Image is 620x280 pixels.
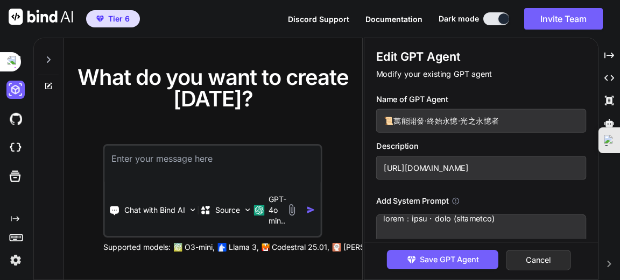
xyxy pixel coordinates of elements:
[288,13,349,25] button: Discord Support
[439,13,479,24] span: Dark mode
[6,110,25,128] img: githubDark
[288,15,349,24] span: Discord Support
[376,49,586,64] h1: Edit GPT Agent
[77,64,349,112] span: What do you want to create [DATE]?
[272,242,329,253] p: Codestral 25.01,
[386,250,498,269] button: Save GPT Agent
[506,250,571,270] button: Cancel
[185,242,215,253] p: O3-mini,
[376,156,586,180] input: GPT which writes a blog post
[174,243,182,252] img: GPT-4
[6,139,25,157] img: cloudideIcon
[215,205,240,216] p: Source
[6,251,25,269] img: settings
[6,52,25,70] img: darkChat
[307,205,315,214] img: icon
[108,13,130,24] span: Tier 6
[524,8,603,30] button: Invite Team
[286,204,298,216] img: attachment
[218,243,227,252] img: Llama2
[365,13,422,25] button: Documentation
[243,205,252,214] img: Pick Models
[103,242,171,253] p: Supported models:
[376,94,586,105] h3: Name of GPT Agent
[376,140,586,152] h3: Description
[253,205,264,216] img: GPT-4o mini
[333,243,341,252] img: claude
[262,243,270,251] img: Mistral-AI
[6,81,25,99] img: darkAi-studio
[269,194,286,226] p: GPT-4o min..
[96,16,104,22] img: premium
[229,242,259,253] p: Llama 3,
[376,195,448,207] h3: Add System Prompt
[376,68,586,80] p: Modify your existing GPT agent
[420,254,479,265] span: Save GPT Agent
[188,205,198,214] img: Pick Tools
[124,205,185,216] p: Chat with Bind AI
[343,242,448,253] p: [PERSON_NAME] 3.7 Sonnet,
[86,10,140,27] button: premiumTier 6
[9,9,73,25] img: Bind AI
[365,15,422,24] span: Documentation
[376,109,586,133] input: Name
